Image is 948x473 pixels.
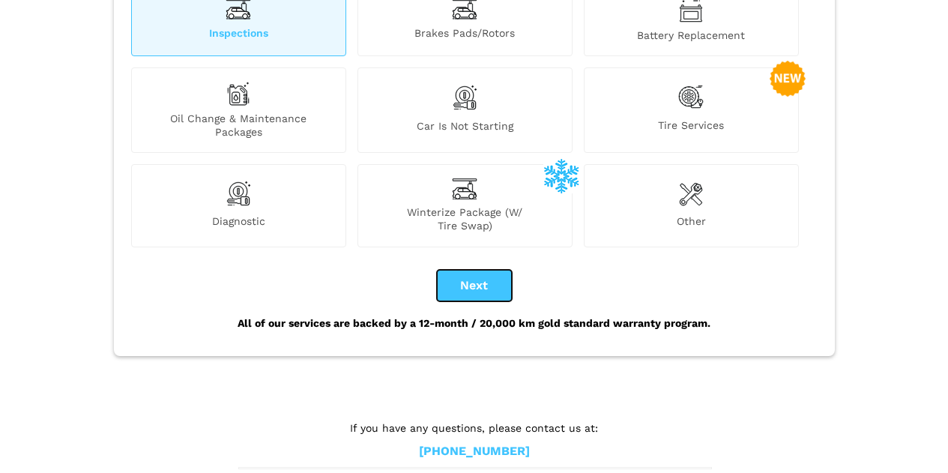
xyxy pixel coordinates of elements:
[358,205,572,232] span: Winterize Package (W/ Tire Swap)
[358,119,572,139] span: Car is not starting
[543,157,579,193] img: winterize-icon_1.png
[585,118,798,139] span: Tire Services
[127,301,821,345] div: All of our services are backed by a 12-month / 20,000 km gold standard warranty program.
[132,26,345,42] span: Inspections
[419,444,530,460] a: [PHONE_NUMBER]
[238,420,710,436] p: If you have any questions, please contact us at:
[132,112,345,139] span: Oil Change & Maintenance Packages
[358,26,572,42] span: Brakes Pads/Rotors
[437,270,512,301] button: Next
[132,214,345,232] span: Diagnostic
[585,28,798,42] span: Battery Replacement
[585,214,798,232] span: Other
[770,61,806,97] img: new-badge-2-48.png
